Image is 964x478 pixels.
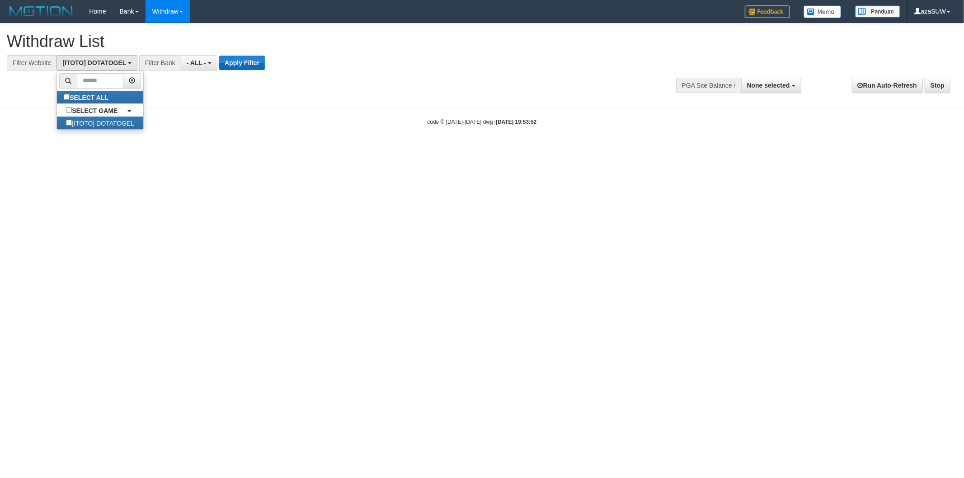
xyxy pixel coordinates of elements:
label: SELECT ALL [57,91,118,103]
div: PGA Site Balance / [676,78,741,93]
small: code © [DATE]-[DATE] dwg | [428,119,537,125]
button: None selected [741,78,801,93]
div: Filter Website [7,55,56,70]
span: None selected [747,82,790,89]
img: Feedback.jpg [745,5,790,18]
input: SELECT GAME [66,107,72,113]
b: SELECT GAME [72,107,118,114]
button: [ITOTO] DOTATOGEL [56,55,137,70]
img: panduan.png [855,5,900,18]
input: [ITOTO] DOTATOGEL [66,120,72,126]
strong: [DATE] 19:53:52 [496,119,536,125]
label: [ITOTO] DOTATOGEL [57,117,143,129]
a: Stop [925,78,950,93]
span: [ITOTO] DOTATOGEL [62,59,126,66]
img: MOTION_logo.png [7,5,75,18]
button: - ALL - [181,55,217,70]
span: - ALL - [187,59,207,66]
img: Button%20Memo.svg [804,5,842,18]
h1: Withdraw List [7,33,634,51]
a: SELECT GAME [57,104,143,117]
a: Run Auto-Refresh [852,78,923,93]
div: Filter Bank [139,55,181,70]
input: SELECT ALL [64,94,70,100]
button: Apply Filter [219,56,265,70]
